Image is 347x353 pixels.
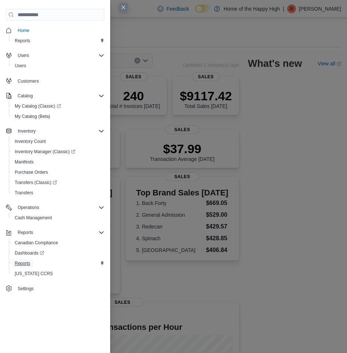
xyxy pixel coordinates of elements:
[12,147,104,156] span: Inventory Manager (Classic)
[12,102,104,111] span: My Catalog (Classic)
[3,202,107,213] button: Operations
[15,26,32,35] a: Home
[15,215,52,221] span: Cash Management
[15,240,58,246] span: Canadian Compliance
[12,137,104,146] span: Inventory Count
[15,203,104,212] span: Operations
[15,138,46,144] span: Inventory Count
[15,76,104,85] span: Customers
[12,147,78,156] a: Inventory Manager (Classic)
[12,168,104,177] span: Purchase Orders
[18,93,33,99] span: Catalog
[9,111,107,122] button: My Catalog (Beta)
[3,50,107,61] button: Users
[12,213,104,222] span: Cash Management
[12,36,104,45] span: Reports
[18,128,36,134] span: Inventory
[15,284,36,293] a: Settings
[12,249,104,257] span: Dashboards
[3,25,107,36] button: Home
[12,259,104,268] span: Reports
[15,51,32,60] button: Users
[15,91,36,100] button: Catalog
[15,284,104,293] span: Settings
[15,250,44,256] span: Dashboards
[18,53,29,58] span: Users
[15,63,26,69] span: Users
[15,149,75,155] span: Inventory Manager (Classic)
[18,205,39,210] span: Operations
[18,78,39,84] span: Customers
[9,177,107,188] a: Transfers (Classic)
[12,259,33,268] a: Reports
[12,249,47,257] a: Dashboards
[15,190,33,196] span: Transfers
[15,38,30,44] span: Reports
[12,137,49,146] a: Inventory Count
[9,269,107,279] button: [US_STATE] CCRS
[6,22,104,295] nav: Complex example
[3,227,107,238] button: Reports
[15,260,30,266] span: Reports
[12,269,104,278] span: Washington CCRS
[12,188,104,197] span: Transfers
[3,91,107,101] button: Catalog
[9,61,107,71] button: Users
[12,112,104,121] span: My Catalog (Beta)
[119,3,128,12] button: Close this dialog
[9,213,107,223] button: Cash Management
[12,112,53,121] a: My Catalog (Beta)
[12,61,104,70] span: Users
[15,180,57,185] span: Transfers (Classic)
[15,114,50,119] span: My Catalog (Beta)
[15,77,42,86] a: Customers
[12,188,36,197] a: Transfers
[15,228,104,237] span: Reports
[9,157,107,167] button: Manifests
[12,168,51,177] a: Purchase Orders
[12,158,36,166] a: Manifests
[12,102,64,111] a: My Catalog (Classic)
[15,159,33,165] span: Manifests
[12,213,55,222] a: Cash Management
[12,238,61,247] a: Canadian Compliance
[12,269,56,278] a: [US_STATE] CCRS
[3,126,107,136] button: Inventory
[12,61,29,70] a: Users
[12,178,60,187] a: Transfers (Classic)
[9,188,107,198] button: Transfers
[15,169,48,175] span: Purchase Orders
[15,26,104,35] span: Home
[9,36,107,46] button: Reports
[15,127,104,136] span: Inventory
[3,283,107,294] button: Settings
[15,203,42,212] button: Operations
[15,228,36,237] button: Reports
[15,127,39,136] button: Inventory
[15,103,61,109] span: My Catalog (Classic)
[12,238,104,247] span: Canadian Compliance
[18,286,33,292] span: Settings
[15,91,104,100] span: Catalog
[12,36,33,45] a: Reports
[12,158,104,166] span: Manifests
[9,248,107,258] a: Dashboards
[12,178,104,187] span: Transfers (Classic)
[9,101,107,111] a: My Catalog (Classic)
[18,28,29,33] span: Home
[9,136,107,147] button: Inventory Count
[9,167,107,177] button: Purchase Orders
[3,75,107,86] button: Customers
[15,51,104,60] span: Users
[9,258,107,269] button: Reports
[9,147,107,157] a: Inventory Manager (Classic)
[15,271,53,277] span: [US_STATE] CCRS
[9,238,107,248] button: Canadian Compliance
[18,230,33,235] span: Reports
